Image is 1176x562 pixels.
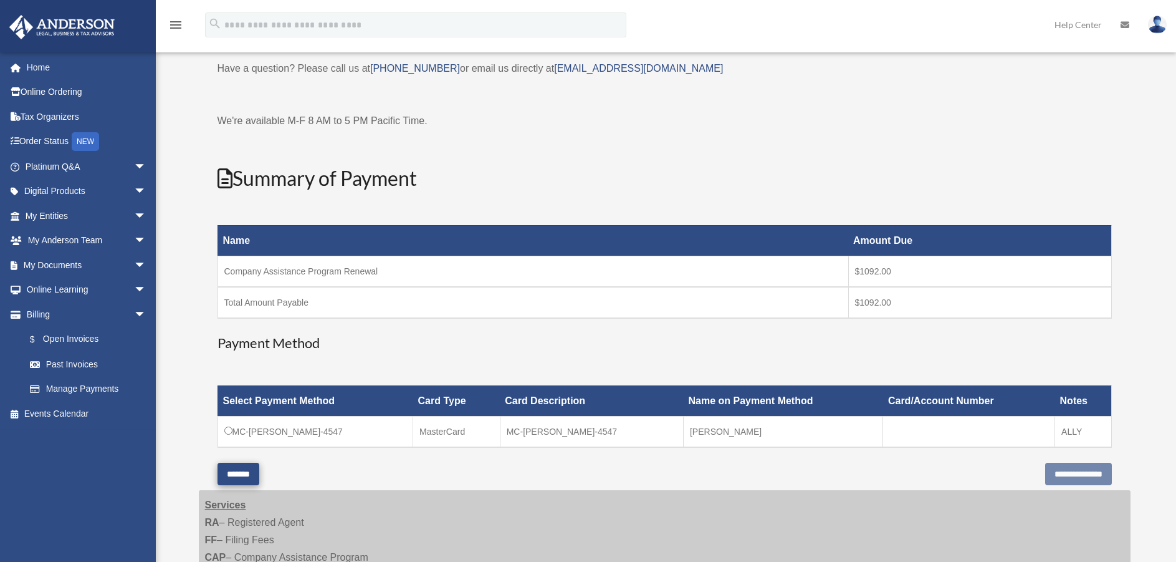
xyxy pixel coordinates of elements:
[72,132,99,151] div: NEW
[9,278,165,303] a: Online Learningarrow_drop_down
[9,129,165,155] a: Order StatusNEW
[9,253,165,278] a: My Documentsarrow_drop_down
[218,165,1112,193] h2: Summary of Payment
[134,154,159,180] span: arrow_drop_down
[413,385,500,416] th: Card Type
[17,352,159,377] a: Past Invoices
[205,517,219,528] strong: RA
[208,17,222,31] i: search
[9,401,165,426] a: Events Calendar
[134,302,159,327] span: arrow_drop_down
[218,256,848,287] td: Company Assistance Program Renewal
[1148,16,1167,34] img: User Pic
[205,535,218,545] strong: FF
[218,334,1112,353] h3: Payment Method
[205,500,246,510] strong: Services
[134,278,159,303] span: arrow_drop_down
[134,228,159,254] span: arrow_drop_down
[17,327,153,352] a: $Open Invoices
[9,154,165,179] a: Platinum Q&Aarrow_drop_down
[554,63,723,74] a: [EMAIL_ADDRESS][DOMAIN_NAME]
[218,112,1112,130] p: We're available M-F 8 AM to 5 PM Pacific Time.
[9,302,159,327] a: Billingarrow_drop_down
[9,80,165,105] a: Online Ordering
[370,63,460,74] a: [PHONE_NUMBER]
[9,104,165,129] a: Tax Organizers
[848,256,1111,287] td: $1092.00
[6,15,118,39] img: Anderson Advisors Platinum Portal
[848,225,1111,256] th: Amount Due
[883,385,1055,416] th: Card/Account Number
[848,287,1111,318] td: $1092.00
[168,22,183,32] a: menu
[17,377,159,402] a: Manage Payments
[500,385,683,416] th: Card Description
[500,416,683,447] td: MC-[PERSON_NAME]-4547
[1055,416,1111,447] td: ALLY
[1055,385,1111,416] th: Notes
[134,179,159,205] span: arrow_drop_down
[413,416,500,447] td: MasterCard
[218,60,1112,77] p: Have a question? Please call us at or email us directly at
[218,287,848,318] td: Total Amount Payable
[134,203,159,229] span: arrow_drop_down
[683,385,882,416] th: Name on Payment Method
[218,385,413,416] th: Select Payment Method
[134,253,159,278] span: arrow_drop_down
[37,332,43,347] span: $
[9,228,165,253] a: My Anderson Teamarrow_drop_down
[168,17,183,32] i: menu
[9,203,165,228] a: My Entitiesarrow_drop_down
[218,225,848,256] th: Name
[218,416,413,447] td: MC-[PERSON_NAME]-4547
[9,179,165,204] a: Digital Productsarrow_drop_down
[9,55,165,80] a: Home
[683,416,882,447] td: [PERSON_NAME]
